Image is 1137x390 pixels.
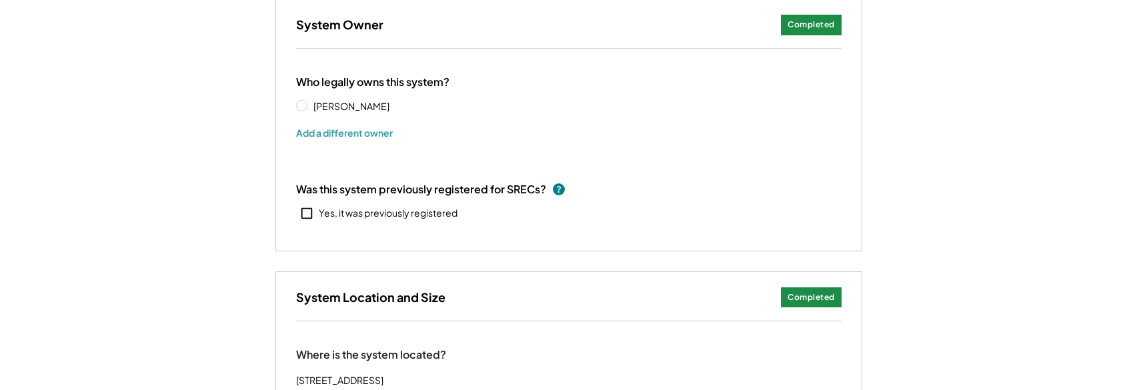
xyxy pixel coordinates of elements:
label: [PERSON_NAME] [309,101,429,111]
h3: System Location and Size [296,289,445,305]
button: Add a different owner [296,123,393,143]
div: Completed [788,292,835,303]
div: Yes, it was previously registered [319,207,457,220]
div: Where is the system located? [296,348,446,362]
div: Who legally owns this system? [296,75,449,89]
div: Was this system previously registered for SRECs? [296,182,546,197]
div: [STREET_ADDRESS] [296,372,383,389]
h3: System Owner [296,17,383,32]
div: Completed [788,19,835,31]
